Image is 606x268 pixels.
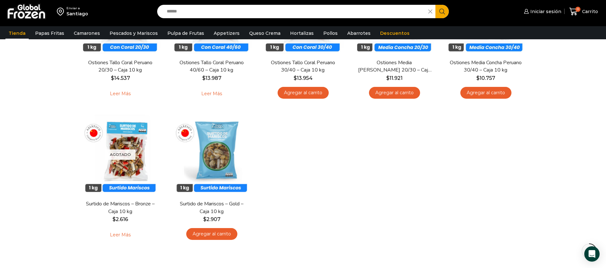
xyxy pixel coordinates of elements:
[203,216,220,222] bdi: 2.907
[66,6,88,11] div: Enviar a
[377,27,413,39] a: Descuentos
[5,27,29,39] a: Tienda
[294,75,297,81] span: $
[164,27,207,39] a: Pulpa de Frutas
[580,8,598,15] span: Carrito
[449,59,522,74] a: Ostiones Media Concha Peruano 30/40 – Caja 10 kg
[529,8,561,15] span: Iniciar sesión
[460,87,511,99] a: Agregar al carrito: “Ostiones Media Concha Peruano 30/40 - Caja 10 kg”
[266,59,340,74] a: Ostiones Tallo Coral Peruano 30/40 – Caja 10 kg
[111,75,114,81] span: $
[112,216,116,222] span: $
[71,27,103,39] a: Camarones
[203,216,206,222] span: $
[584,246,600,262] div: Open Intercom Messenger
[111,75,130,81] bdi: 14.537
[344,27,374,39] a: Abarrotes
[83,200,157,215] a: Surtido de Mariscos – Bronze – Caja 10 kg
[175,59,248,74] a: Ostiones Tallo Coral Peruano 40/60 – Caja 10 kg
[100,87,141,100] a: Leé más sobre “Ostiones Tallo Coral Peruano 20/30 - Caja 10 kg”
[435,5,449,18] button: Search button
[202,75,221,81] bdi: 13.987
[83,59,157,74] a: Ostiones Tallo Coral Peruano 20/30 – Caja 10 kg
[100,228,141,241] a: Leé más sobre “Surtido de Mariscos - Bronze - Caja 10 kg”
[522,5,561,18] a: Iniciar sesión
[106,27,161,39] a: Pescados y Mariscos
[476,75,495,81] bdi: 10.757
[202,75,205,81] span: $
[386,75,389,81] span: $
[294,75,313,81] bdi: 13.954
[568,4,600,19] a: 0 Carrito
[246,27,284,39] a: Queso Crema
[186,228,237,240] a: Agregar al carrito: “Surtido de Mariscos - Gold - Caja 10 kg”
[357,59,431,74] a: Ostiones Media [PERSON_NAME] 20/30 – Caja 10 kg
[476,75,479,81] span: $
[32,27,67,39] a: Papas Fritas
[320,27,341,39] a: Pollos
[278,87,329,99] a: Agregar al carrito: “Ostiones Tallo Coral Peruano 30/40 - Caja 10 kg”
[66,11,88,17] div: Santiago
[575,7,580,12] span: 0
[287,27,317,39] a: Hortalizas
[112,216,128,222] bdi: 2.616
[369,87,420,99] a: Agregar al carrito: “Ostiones Media Concha Peruano 20/30 - Caja 10 kg”
[211,27,243,39] a: Appetizers
[105,149,135,160] p: Agotado
[57,6,66,17] img: address-field-icon.svg
[386,75,403,81] bdi: 11.921
[175,200,248,215] a: Surtido de Mariscos – Gold – Caja 10 kg
[191,87,232,100] a: Leé más sobre “Ostiones Tallo Coral Peruano 40/60 - Caja 10 kg”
